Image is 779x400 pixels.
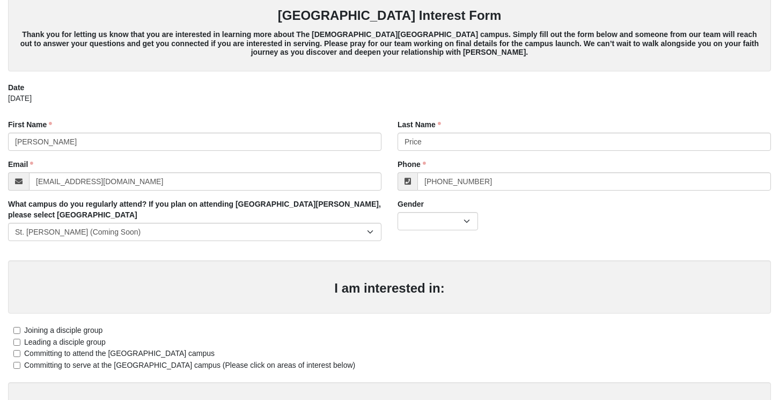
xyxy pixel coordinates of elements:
span: Committing to attend the [GEOGRAPHIC_DATA] campus [24,349,215,358]
div: [DATE] [8,93,771,111]
h5: Thank you for letting us know that you are interested in learning more about The [DEMOGRAPHIC_DAT... [19,30,760,57]
h3: I am interested in: [19,281,760,296]
input: Committing to attend the [GEOGRAPHIC_DATA] campus [13,350,20,357]
span: Committing to serve at the [GEOGRAPHIC_DATA] campus (Please click on areas of interest below) [24,361,355,369]
input: Joining a disciple group [13,327,20,334]
input: Committing to serve at the [GEOGRAPHIC_DATA] campus (Please click on areas of interest below) [13,362,20,369]
label: Last Name [398,119,441,130]
span: Leading a disciple group [24,338,106,346]
label: Email [8,159,33,170]
label: Phone [398,159,426,170]
label: Date [8,82,24,93]
label: Gender [398,199,424,209]
h3: [GEOGRAPHIC_DATA] Interest Form [19,8,760,24]
label: What campus do you regularly attend? If you plan on attending [GEOGRAPHIC_DATA][PERSON_NAME], ple... [8,199,381,220]
span: Joining a disciple group [24,326,102,334]
input: Leading a disciple group [13,339,20,346]
label: First Name [8,119,52,130]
